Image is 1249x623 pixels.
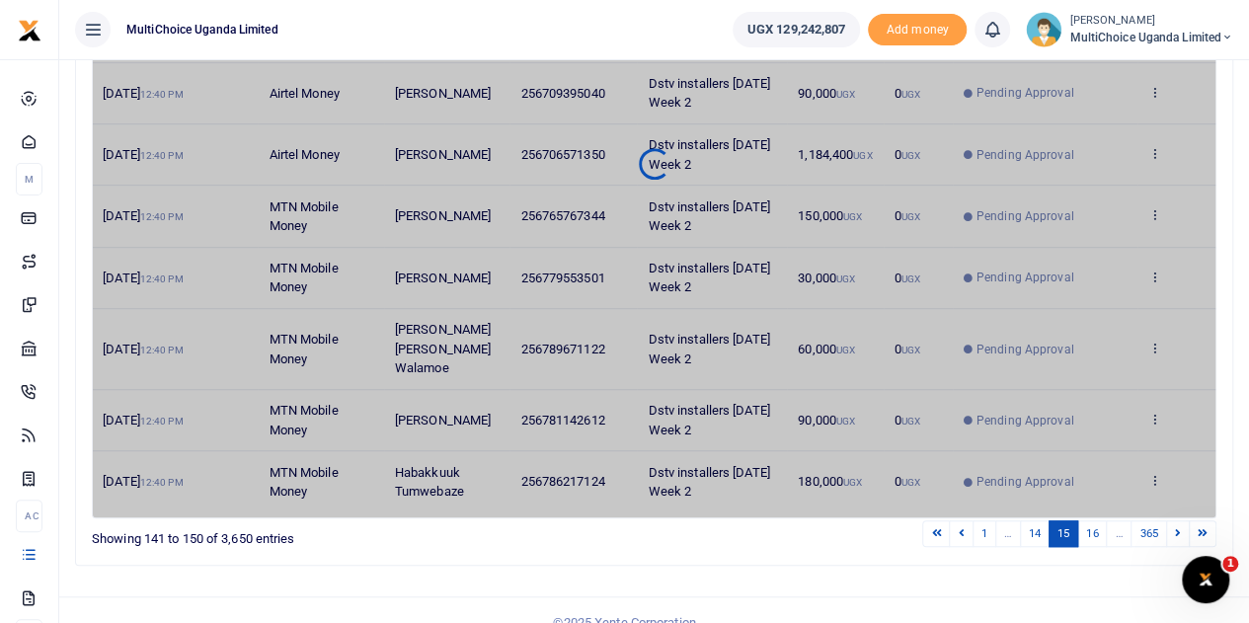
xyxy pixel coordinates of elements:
[868,14,967,46] li: Toup your wallet
[868,14,967,46] span: Add money
[1026,12,1233,47] a: profile-user [PERSON_NAME] MultiChoice Uganda Limited
[1049,520,1078,547] a: 15
[92,518,553,549] div: Showing 141 to 150 of 3,650 entries
[1077,520,1107,547] a: 16
[747,20,846,39] span: UGX 129,242,807
[1069,13,1233,30] small: [PERSON_NAME]
[1131,520,1166,547] a: 365
[733,12,861,47] a: UGX 129,242,807
[1182,556,1229,603] iframe: Intercom live chat
[725,12,869,47] li: Wallet ballance
[868,21,967,36] a: Add money
[18,22,41,37] a: logo-small logo-large logo-large
[16,163,42,195] li: M
[1069,29,1233,46] span: MultiChoice Uganda Limited
[973,520,996,547] a: 1
[18,19,41,42] img: logo-small
[16,500,42,532] li: Ac
[118,21,286,39] span: MultiChoice Uganda Limited
[1026,12,1061,47] img: profile-user
[1020,520,1050,547] a: 14
[1222,556,1238,572] span: 1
